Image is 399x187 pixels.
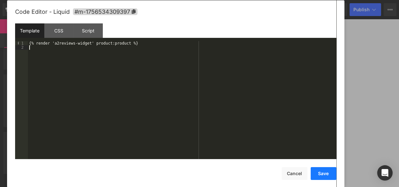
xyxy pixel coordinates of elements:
button: Save [311,167,336,180]
div: 1 [15,41,28,46]
div: 2 [15,45,28,50]
span: Click to copy [73,8,137,15]
div: Open Intercom Messenger [377,165,393,181]
button: Cancel [282,167,307,180]
div: CSS [44,23,74,38]
a: Explore Blocks [48,103,106,116]
div: Template [15,23,44,38]
p: or Drag & Drop elements from left sidebar [15,139,139,144]
span: Code Editor - Liquid [15,8,70,15]
div: Script [74,23,103,38]
a: Add Single Section [48,121,106,134]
